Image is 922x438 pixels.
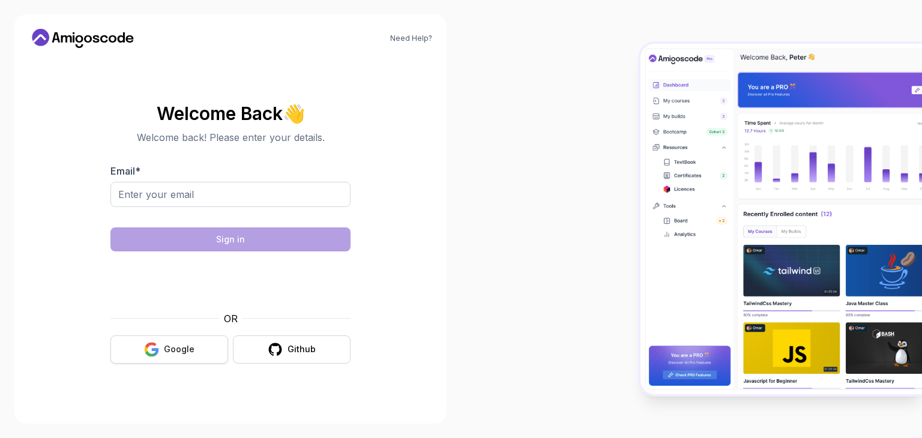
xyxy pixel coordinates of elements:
[216,233,245,245] div: Sign in
[288,343,316,355] div: Github
[29,29,137,48] a: Home link
[110,227,351,251] button: Sign in
[283,104,305,123] span: 👋
[140,259,321,304] iframe: Widget containing checkbox for hCaptcha security challenge
[110,165,140,177] label: Email *
[640,44,922,394] img: Amigoscode Dashboard
[164,343,194,355] div: Google
[110,130,351,145] p: Welcome back! Please enter your details.
[110,104,351,123] h2: Welcome Back
[233,335,351,364] button: Github
[390,34,432,43] a: Need Help?
[110,182,351,207] input: Enter your email
[110,335,228,364] button: Google
[224,311,238,326] p: OR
